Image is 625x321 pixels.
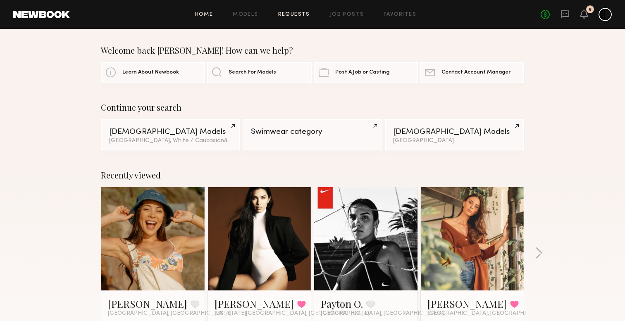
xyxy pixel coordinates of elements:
[321,310,444,317] span: [GEOGRAPHIC_DATA], [GEOGRAPHIC_DATA]
[427,310,551,317] span: [GEOGRAPHIC_DATA], [GEOGRAPHIC_DATA]
[427,297,507,310] a: [PERSON_NAME]
[314,62,418,83] a: Post A Job or Casting
[243,119,382,150] a: Swimwear category
[420,62,524,83] a: Contact Account Manager
[393,138,516,144] div: [GEOGRAPHIC_DATA]
[101,45,524,55] div: Welcome back [PERSON_NAME]! How can we help?
[109,138,232,144] div: [GEOGRAPHIC_DATA], White / Caucasian
[101,102,524,112] div: Continue your search
[251,128,374,136] div: Swimwear category
[122,70,179,75] span: Learn About Newbook
[101,119,240,150] a: [DEMOGRAPHIC_DATA] Models[GEOGRAPHIC_DATA], White / Caucasian&6other filters
[101,170,524,180] div: Recently viewed
[109,128,232,136] div: [DEMOGRAPHIC_DATA] Models
[385,119,524,150] a: [DEMOGRAPHIC_DATA] Models[GEOGRAPHIC_DATA]
[207,62,311,83] a: Search For Models
[393,128,516,136] div: [DEMOGRAPHIC_DATA] Models
[233,12,258,17] a: Models
[229,70,276,75] span: Search For Models
[215,310,369,317] span: [US_STATE][GEOGRAPHIC_DATA], [GEOGRAPHIC_DATA]
[589,7,592,12] div: 6
[335,70,389,75] span: Post A Job or Casting
[108,310,231,317] span: [GEOGRAPHIC_DATA], [GEOGRAPHIC_DATA]
[108,297,187,310] a: [PERSON_NAME]
[330,12,364,17] a: Job Posts
[384,12,416,17] a: Favorites
[215,297,294,310] a: [PERSON_NAME]
[321,297,363,310] a: Payton O.
[224,138,264,143] span: & 6 other filter s
[278,12,310,17] a: Requests
[101,62,205,83] a: Learn About Newbook
[195,12,213,17] a: Home
[441,70,510,75] span: Contact Account Manager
